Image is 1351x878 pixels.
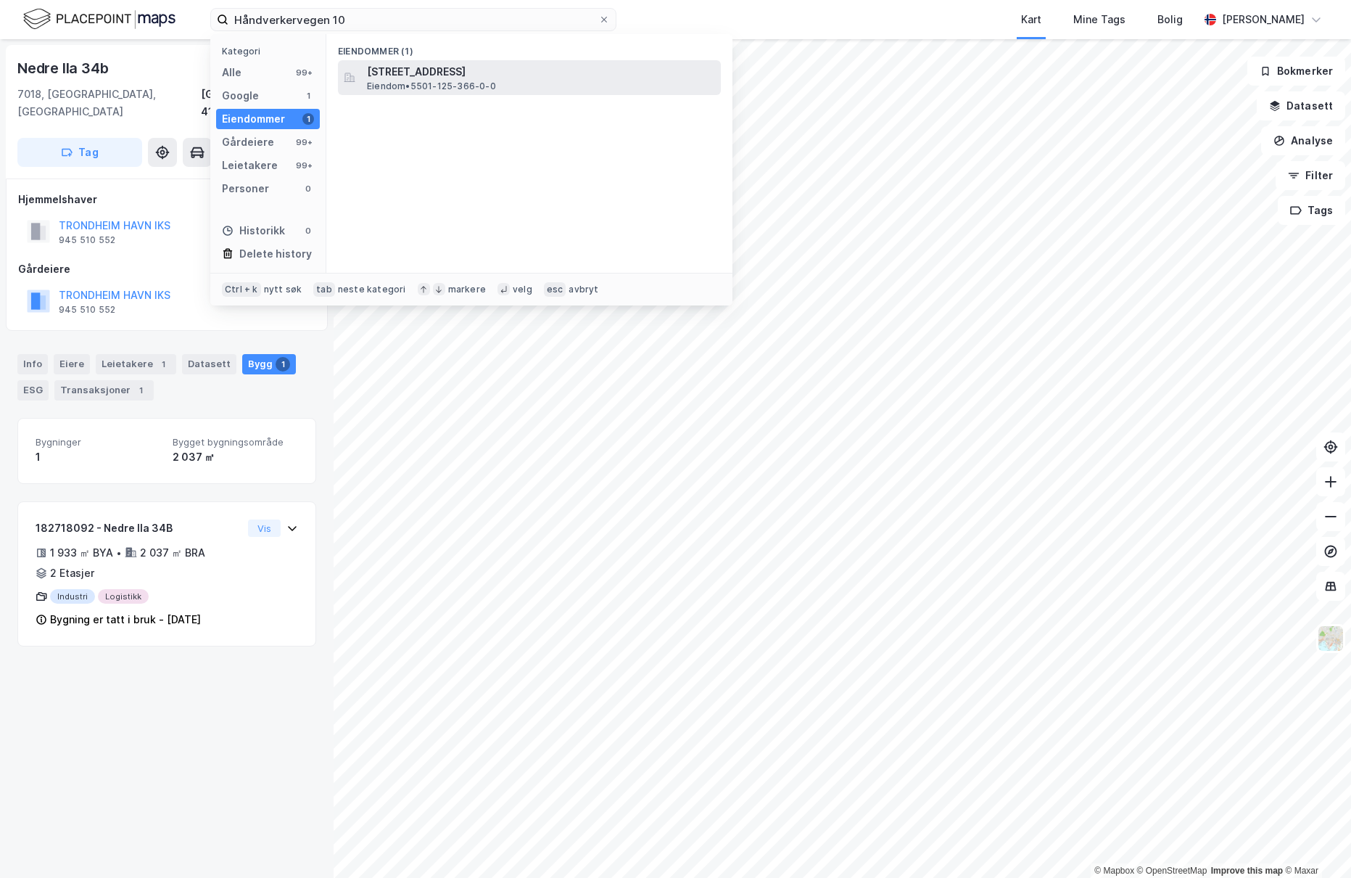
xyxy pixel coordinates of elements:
[222,134,274,151] div: Gårdeiere
[173,436,298,448] span: Bygget bygningsområde
[569,284,598,295] div: avbryt
[239,245,312,263] div: Delete history
[54,380,154,401] div: Transaksjoner
[302,225,314,237] div: 0
[1278,808,1351,878] div: Kontrollprogram for chat
[222,180,269,197] div: Personer
[50,544,113,562] div: 1 933 ㎡ BYA
[222,110,285,128] div: Eiendommer
[50,611,201,628] div: Bygning er tatt i bruk - [DATE]
[36,448,161,466] div: 1
[302,113,314,125] div: 1
[222,157,278,174] div: Leietakere
[276,357,290,372] div: 1
[1257,91,1345,120] button: Datasett
[338,284,406,295] div: neste kategori
[116,547,122,559] div: •
[513,284,532,295] div: velg
[17,86,201,120] div: 7018, [GEOGRAPHIC_DATA], [GEOGRAPHIC_DATA]
[17,57,111,80] div: Nedre Ila 34b
[17,354,48,374] div: Info
[222,282,261,297] div: Ctrl + k
[294,160,314,171] div: 99+
[367,81,496,92] span: Eiendom • 5501-125-366-0-0
[18,191,315,208] div: Hjemmelshaver
[140,544,205,562] div: 2 037 ㎡ BRA
[326,34,732,60] div: Eiendommer (1)
[54,354,90,374] div: Eiere
[302,90,314,102] div: 1
[1021,11,1041,28] div: Kart
[1317,625,1344,652] img: Z
[17,138,142,167] button: Tag
[264,284,302,295] div: nytt søk
[59,304,115,316] div: 945 510 552
[222,87,259,104] div: Google
[18,260,315,278] div: Gårdeiere
[1278,808,1351,878] iframe: Chat Widget
[228,9,598,30] input: Søk på adresse, matrikkel, gårdeiere, leietakere eller personer
[222,222,285,239] div: Historikk
[36,520,242,537] div: 182718092 - Nedre Ila 34B
[448,284,486,295] div: markere
[248,520,281,537] button: Vis
[1261,126,1345,155] button: Analyse
[294,136,314,148] div: 99+
[156,357,170,372] div: 1
[17,380,49,401] div: ESG
[1247,57,1345,86] button: Bokmerker
[36,436,161,448] span: Bygninger
[242,354,296,374] div: Bygg
[1073,11,1125,28] div: Mine Tags
[1157,11,1183,28] div: Bolig
[201,86,316,120] div: [GEOGRAPHIC_DATA], 416/180
[302,183,314,194] div: 0
[222,64,241,81] div: Alle
[50,565,94,582] div: 2 Etasjer
[96,354,176,374] div: Leietakere
[1278,196,1345,225] button: Tags
[294,67,314,78] div: 99+
[544,282,566,297] div: esc
[313,282,335,297] div: tab
[222,46,320,57] div: Kategori
[23,7,175,32] img: logo.f888ab2527a4732fd821a326f86c7f29.svg
[173,448,298,466] div: 2 037 ㎡
[182,354,236,374] div: Datasett
[1276,161,1345,190] button: Filter
[59,234,115,246] div: 945 510 552
[1211,866,1283,876] a: Improve this map
[367,63,715,81] span: [STREET_ADDRESS]
[1222,11,1305,28] div: [PERSON_NAME]
[133,383,148,398] div: 1
[1094,866,1134,876] a: Mapbox
[1137,866,1207,876] a: OpenStreetMap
